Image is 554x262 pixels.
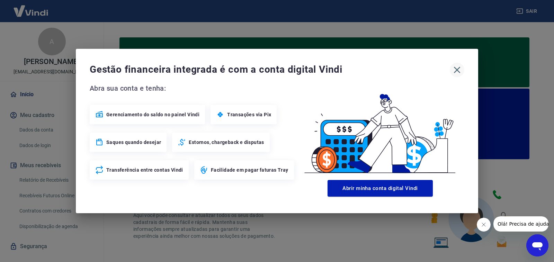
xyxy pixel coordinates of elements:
span: Olá! Precisa de ajuda? [4,5,58,10]
span: Gerenciamento do saldo no painel Vindi [106,111,199,118]
iframe: Fechar mensagem [477,218,491,232]
button: Abrir minha conta digital Vindi [328,180,433,197]
span: Transferência entre contas Vindi [106,166,183,173]
span: Facilidade em pagar faturas Tray [211,166,288,173]
span: Transações via Pix [227,111,271,118]
span: Gestão financeira integrada é com a conta digital Vindi [90,63,450,76]
span: Abra sua conta e tenha: [90,83,296,94]
span: Saques quando desejar [106,139,161,146]
img: Good Billing [296,83,464,177]
iframe: Mensagem da empresa [493,216,548,232]
iframe: Botão para abrir a janela de mensagens [526,234,548,256]
span: Estornos, chargeback e disputas [189,139,264,146]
